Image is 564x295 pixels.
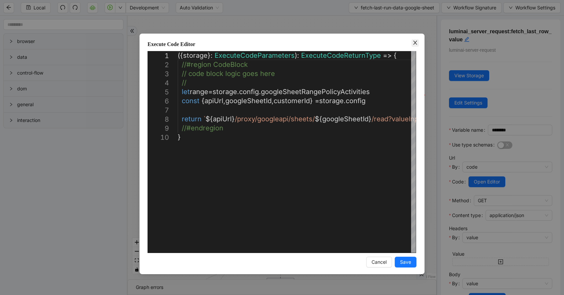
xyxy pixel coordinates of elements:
[182,97,200,105] span: const
[148,79,169,88] div: 4
[369,115,372,123] span: }
[395,257,416,267] button: Save
[148,97,169,106] div: 6
[182,79,186,87] span: //
[322,115,369,123] span: googleSheetId
[204,115,206,123] span: `
[261,88,370,96] span: googleSheetRangePolicyActivities
[182,60,248,69] span: //#region CodeBlock
[274,97,310,105] span: customerId
[148,60,169,70] div: 2
[394,51,397,59] span: {
[148,51,169,60] div: 1
[148,115,169,124] div: 8
[148,88,169,97] div: 5
[182,124,223,132] span: //#endregion
[225,97,272,105] span: googleSheetId
[237,88,239,96] span: .
[411,39,419,47] button: Close
[190,88,208,96] span: range
[346,97,365,105] span: config
[259,88,261,96] span: .
[178,51,183,59] span: ({
[372,115,529,123] span: /read?valueInputOption=USER_ENTERED&range=
[301,51,381,59] span: ExecuteCodeReturnType
[232,115,235,123] span: }
[208,51,213,59] span: }:
[412,40,418,45] span: close
[319,97,344,105] span: storage
[182,70,275,78] span: // code block logic goes here
[148,133,169,142] div: 10
[148,70,169,79] div: 3
[235,115,315,123] span: /proxy/googleapi/sheets/
[183,51,208,59] span: storage
[272,97,274,105] span: ,
[315,115,322,123] span: ${
[148,40,416,48] div: Execute Code Editor
[239,88,259,96] span: config
[366,257,392,267] button: Cancel
[310,97,313,105] span: }
[148,106,169,115] div: 7
[205,97,223,105] span: apiUrl
[400,258,411,266] span: Save
[178,133,181,141] span: }
[215,51,295,59] span: ExecuteCodeParameters
[182,88,190,96] span: let
[383,51,392,59] span: =>
[315,97,319,105] span: =
[148,124,169,133] div: 9
[213,115,232,123] span: apiUrl
[344,97,346,105] span: .
[182,115,202,123] span: return
[213,88,237,96] span: storage
[372,258,387,266] span: Cancel
[295,51,299,59] span: ):
[223,97,225,105] span: ,
[208,88,213,96] span: =
[206,115,213,123] span: ${
[202,97,205,105] span: {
